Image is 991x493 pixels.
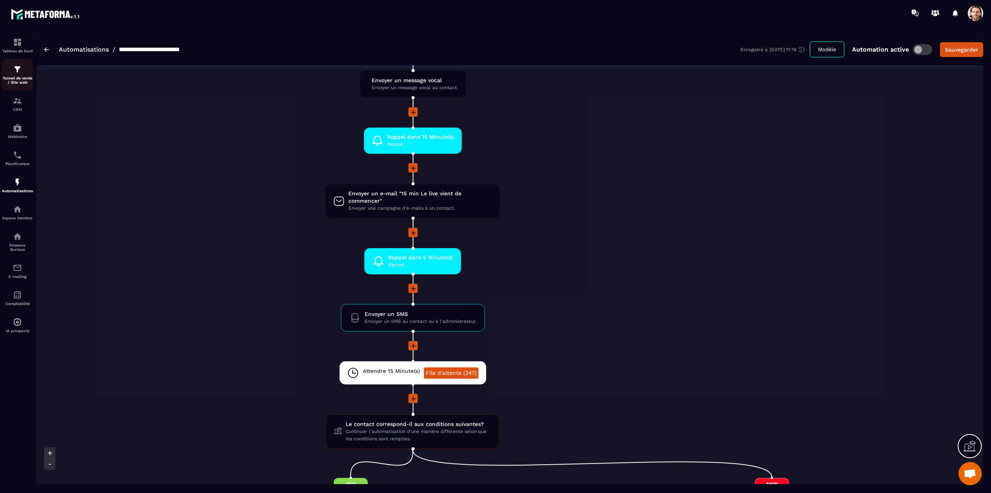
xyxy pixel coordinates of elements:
[2,243,33,252] p: Réseaux Sociaux
[388,254,453,261] span: Rappel dans 5 Minute(s)
[741,46,810,53] div: Enregistré à
[365,310,477,318] span: Envoyer un SMS
[2,329,33,333] p: IA prospects
[2,189,33,193] p: Automatisations
[2,134,33,139] p: Webinaire
[11,7,81,21] img: logo
[113,46,115,53] span: /
[346,421,491,428] span: Le contact correspond-il aux conditions suivantes?
[2,226,33,257] a: social-networksocial-networkRéseaux Sociaux
[13,38,22,47] img: formation
[13,290,22,300] img: accountant
[59,46,109,53] a: Automatisations
[2,107,33,112] p: CRM
[2,274,33,279] p: E-mailing
[2,49,33,53] p: Tableau de bord
[346,428,491,443] span: Continuer l'automatisation d'une manière différente selon que les conditions sont remplies.
[2,59,33,90] a: formationformationTunnel de vente / Site web
[2,32,33,59] a: formationformationTableau de bord
[13,123,22,133] img: automations
[958,462,982,485] a: Mở cuộc trò chuyện
[13,65,22,74] img: formation
[2,284,33,312] a: accountantaccountantComptabilité
[2,117,33,145] a: automationsautomationsWebinaire
[13,150,22,160] img: scheduler
[348,205,492,212] span: Envoyer une campagne d'e-mails à un contact.
[810,41,844,57] button: Modèle
[2,76,33,84] p: Tunnel de vente / Site web
[348,190,492,205] span: Envoyer un e-mail "15 min Le live vient de commencer"
[388,261,453,269] span: Rappel.
[372,84,458,91] span: Envoyer un message vocal au contact.
[940,42,983,57] button: Sauvegarder
[44,47,49,52] img: arrow
[2,302,33,306] p: Comptabilité
[372,77,458,84] span: Envoyer un message vocal
[945,46,978,53] div: Sauvegarder
[13,96,22,105] img: formation
[852,46,909,53] p: Automation active
[2,257,33,284] a: emailemailE-mailing
[387,133,454,141] span: Rappel dans 15 Minute(s)
[13,178,22,187] img: automations
[2,145,33,172] a: schedulerschedulerPlanificateur
[2,172,33,199] a: automationsautomationsAutomatisations
[365,318,477,325] span: Envoyer un SMS au contact ou à l'administrateur.
[2,199,33,226] a: automationsautomationsEspace membre
[2,90,33,117] a: formationformationCRM
[387,141,454,148] span: Rappel.
[13,232,22,241] img: social-network
[2,216,33,220] p: Espace membre
[13,317,22,327] img: automations
[13,263,22,272] img: email
[363,367,420,375] span: Attendre 15 Minute(s)
[13,205,22,214] img: automations
[2,162,33,166] p: Planificateur
[770,47,796,52] p: [DATE] 11:19
[424,367,478,379] a: File d'attente (247)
